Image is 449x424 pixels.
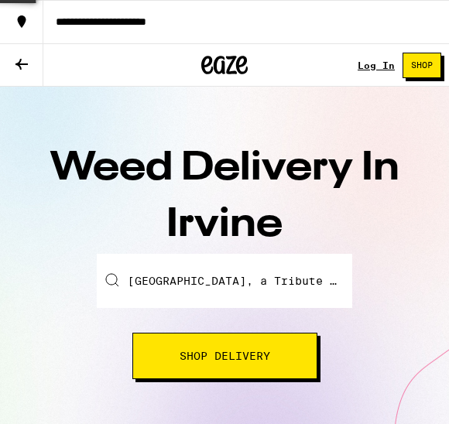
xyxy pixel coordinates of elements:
[15,141,434,254] h1: Weed Delivery In
[403,53,441,78] button: Shop
[411,61,433,70] span: Shop
[166,205,283,245] span: Irvine
[180,350,270,361] span: Shop Delivery
[395,53,449,78] a: Shop
[97,254,352,308] input: Enter your delivery address
[358,60,395,70] a: Log In
[132,333,317,379] button: Shop Delivery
